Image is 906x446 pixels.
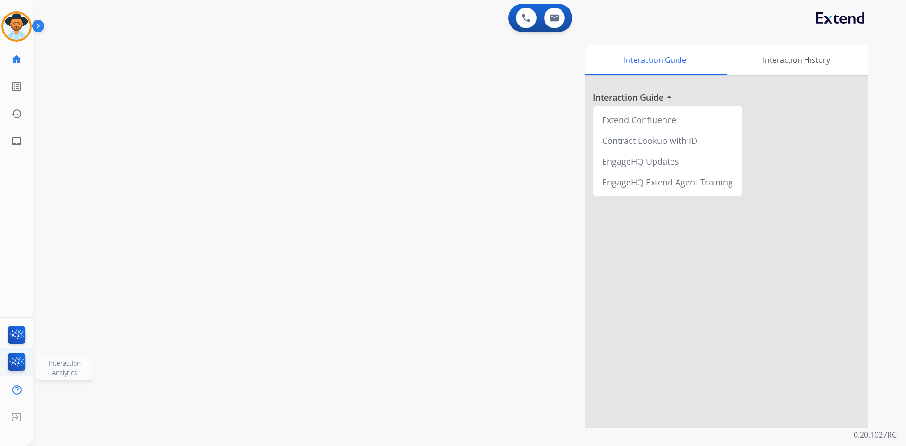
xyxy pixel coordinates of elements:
span: Interaction Analytics [49,359,81,377]
div: EngageHQ Extend Agent Training [596,172,738,193]
div: Interaction History [724,45,868,75]
mat-icon: list_alt [11,81,22,92]
div: Extend Confluence [596,109,738,130]
div: Contract Lookup with ID [596,130,738,151]
div: EngageHQ Updates [596,151,738,172]
mat-icon: history [11,108,22,119]
p: 0.20.1027RC [854,429,897,440]
img: avatar [3,13,30,40]
mat-icon: inbox [11,135,22,147]
div: Interaction Guide [585,45,724,75]
mat-icon: home [11,53,22,65]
